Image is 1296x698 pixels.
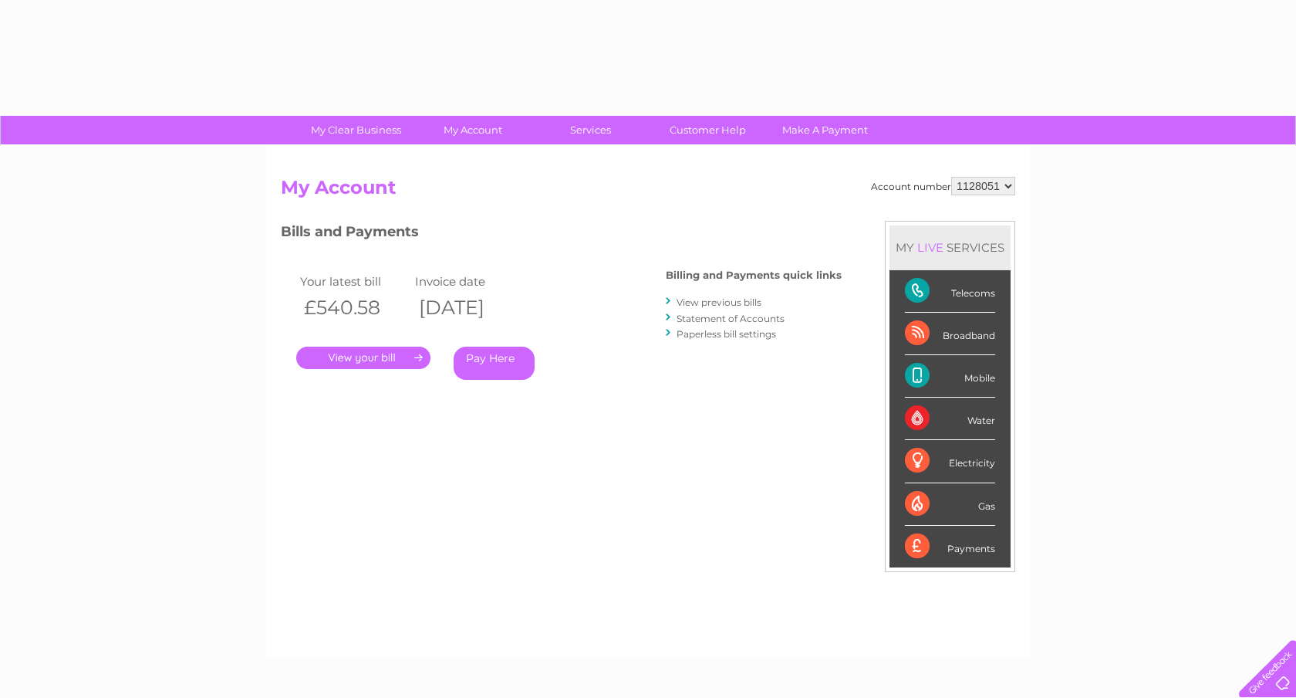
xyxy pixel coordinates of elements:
a: My Account [410,116,537,144]
a: Services [527,116,654,144]
div: Mobile [905,355,995,398]
td: Your latest bill [296,271,411,292]
a: Make A Payment [761,116,889,144]
div: Electricity [905,440,995,483]
th: [DATE] [411,292,526,324]
h3: Bills and Payments [281,221,842,248]
a: My Clear Business [292,116,420,144]
h2: My Account [281,177,1015,206]
a: Paperless bill settings [677,328,776,340]
a: Statement of Accounts [677,313,785,324]
a: Pay Here [454,347,535,380]
a: View previous bills [677,296,761,308]
div: Gas [905,483,995,526]
div: Water [905,398,995,440]
a: . [296,347,430,369]
td: Invoice date [411,271,526,292]
div: Broadband [905,313,995,355]
th: £540.58 [296,292,411,324]
div: MY SERVICES [889,225,1011,269]
h4: Billing and Payments quick links [666,269,842,281]
a: Customer Help [644,116,771,144]
div: LIVE [914,240,947,255]
div: Telecoms [905,270,995,313]
div: Payments [905,526,995,568]
div: Account number [871,177,1015,195]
